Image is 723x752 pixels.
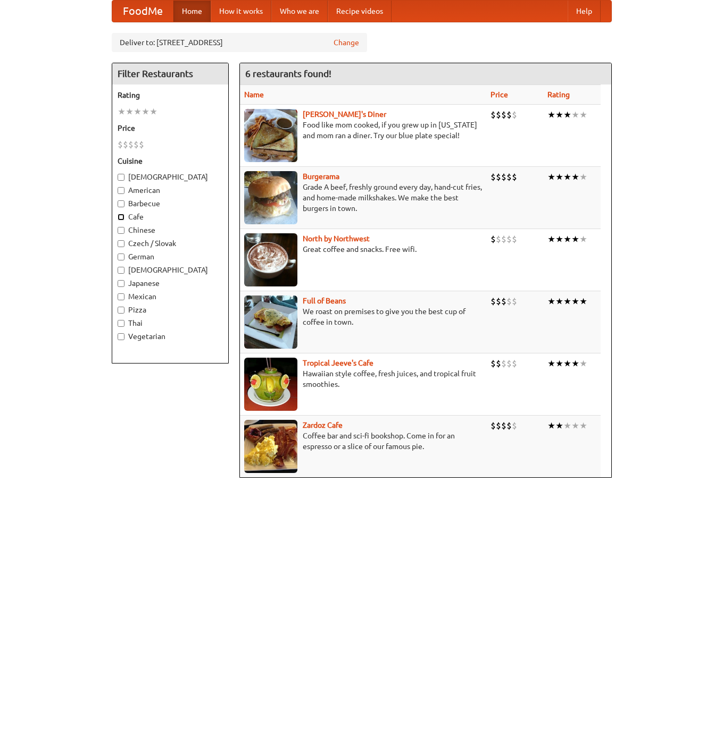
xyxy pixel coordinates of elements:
[563,109,571,121] li: ★
[118,267,124,274] input: [DEMOGRAPHIC_DATA]
[118,291,223,302] label: Mexican
[334,37,359,48] a: Change
[118,240,124,247] input: Czech / Slovak
[496,420,501,432] li: $
[118,320,124,327] input: Thai
[571,109,579,121] li: ★
[512,171,517,183] li: $
[547,90,570,99] a: Rating
[547,295,555,307] li: ★
[303,234,370,243] a: North by Northwest
[501,358,506,369] li: $
[563,171,571,183] li: ★
[118,227,124,234] input: Chinese
[118,225,223,235] label: Chinese
[303,110,386,119] a: [PERSON_NAME]'s Diner
[123,139,128,150] li: $
[118,265,223,275] label: [DEMOGRAPHIC_DATA]
[112,1,173,22] a: FoodMe
[579,358,587,369] li: ★
[579,109,587,121] li: ★
[579,295,587,307] li: ★
[118,280,124,287] input: Japanese
[501,295,506,307] li: $
[579,233,587,245] li: ★
[563,295,571,307] li: ★
[563,358,571,369] li: ★
[118,90,223,100] h5: Rating
[579,420,587,432] li: ★
[118,200,124,207] input: Barbecue
[547,109,555,121] li: ★
[118,251,223,262] label: German
[501,233,506,245] li: $
[244,430,482,452] p: Coffee bar and sci-fi bookshop. Come in for an espresso or a slice of our famous pie.
[555,295,563,307] li: ★
[506,233,512,245] li: $
[303,359,373,367] a: Tropical Jeeve's Cafe
[118,212,223,222] label: Cafe
[328,1,392,22] a: Recipe videos
[244,233,297,286] img: north.jpg
[491,233,496,245] li: $
[563,233,571,245] li: ★
[547,233,555,245] li: ★
[126,106,134,117] li: ★
[118,139,123,150] li: $
[244,244,482,255] p: Great coffee and snacks. Free wifi.
[118,238,223,249] label: Czech / Slovak
[547,358,555,369] li: ★
[496,295,501,307] li: $
[118,305,223,315] label: Pizza
[118,318,223,328] label: Thai
[555,420,563,432] li: ★
[118,333,124,340] input: Vegetarian
[211,1,271,22] a: How it works
[496,109,501,121] li: $
[547,171,555,183] li: ★
[118,254,124,260] input: German
[501,171,506,183] li: $
[303,172,339,181] a: Burgerama
[271,1,328,22] a: Who we are
[118,174,124,181] input: [DEMOGRAPHIC_DATA]
[512,420,517,432] li: $
[555,358,563,369] li: ★
[134,106,142,117] li: ★
[496,171,501,183] li: $
[118,331,223,342] label: Vegetarian
[112,63,228,85] h4: Filter Restaurants
[173,1,211,22] a: Home
[512,358,517,369] li: $
[244,295,297,349] img: beans.jpg
[491,420,496,432] li: $
[244,90,264,99] a: Name
[303,297,346,305] a: Full of Beans
[244,368,482,390] p: Hawaiian style coffee, fresh juices, and tropical fruit smoothies.
[118,123,223,133] h5: Price
[506,171,512,183] li: $
[496,233,501,245] li: $
[555,171,563,183] li: ★
[244,120,482,141] p: Food like mom cooked, if you grew up in [US_STATE] and mom ran a diner. Try our blue plate special!
[245,69,331,79] ng-pluralize: 6 restaurants found!
[555,233,563,245] li: ★
[149,106,157,117] li: ★
[571,171,579,183] li: ★
[244,420,297,473] img: zardoz.jpg
[142,106,149,117] li: ★
[139,139,144,150] li: $
[118,106,126,117] li: ★
[118,156,223,166] h5: Cuisine
[303,421,343,429] a: Zardoz Cafe
[563,420,571,432] li: ★
[571,233,579,245] li: ★
[555,109,563,121] li: ★
[501,109,506,121] li: $
[491,109,496,121] li: $
[579,171,587,183] li: ★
